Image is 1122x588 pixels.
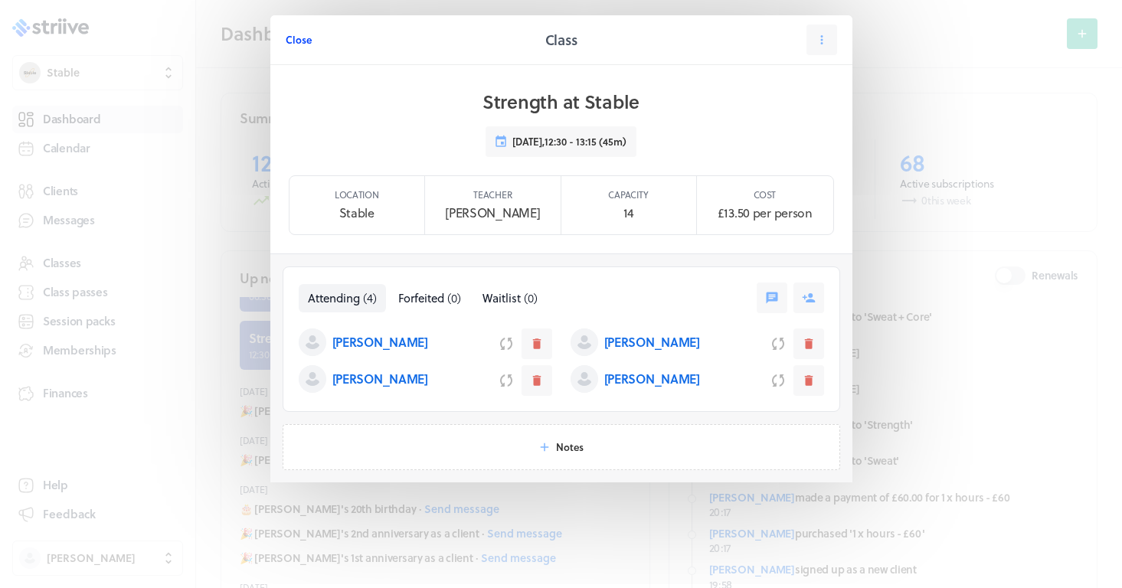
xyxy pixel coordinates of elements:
[447,289,461,306] span: ( 0 )
[608,188,649,201] p: Capacity
[445,204,540,222] p: [PERSON_NAME]
[286,33,312,47] span: Close
[482,90,640,114] h1: Strength at Stable
[299,284,547,312] nav: Tabs
[332,370,428,388] p: [PERSON_NAME]
[332,333,428,351] p: [PERSON_NAME]
[286,24,312,55] button: Close
[363,289,377,306] span: ( 4 )
[335,188,379,201] p: Location
[299,284,386,312] button: Attending(4)
[486,126,636,157] button: [DATE],12:30 - 13:15 (45m)
[308,289,360,306] span: Attending
[398,289,444,306] span: Forfeited
[754,188,776,201] p: Cost
[545,29,577,51] h2: Class
[389,284,470,312] button: Forfeited(0)
[556,440,584,454] span: Notes
[473,284,547,312] button: Waitlist(0)
[604,333,700,351] p: [PERSON_NAME]
[482,289,521,306] span: Waitlist
[604,370,700,388] p: [PERSON_NAME]
[473,188,512,201] p: Teacher
[524,289,538,306] span: ( 0 )
[283,424,840,470] button: Notes
[718,204,813,222] p: £13.50 per person
[339,204,375,222] p: Stable
[623,204,634,222] p: 14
